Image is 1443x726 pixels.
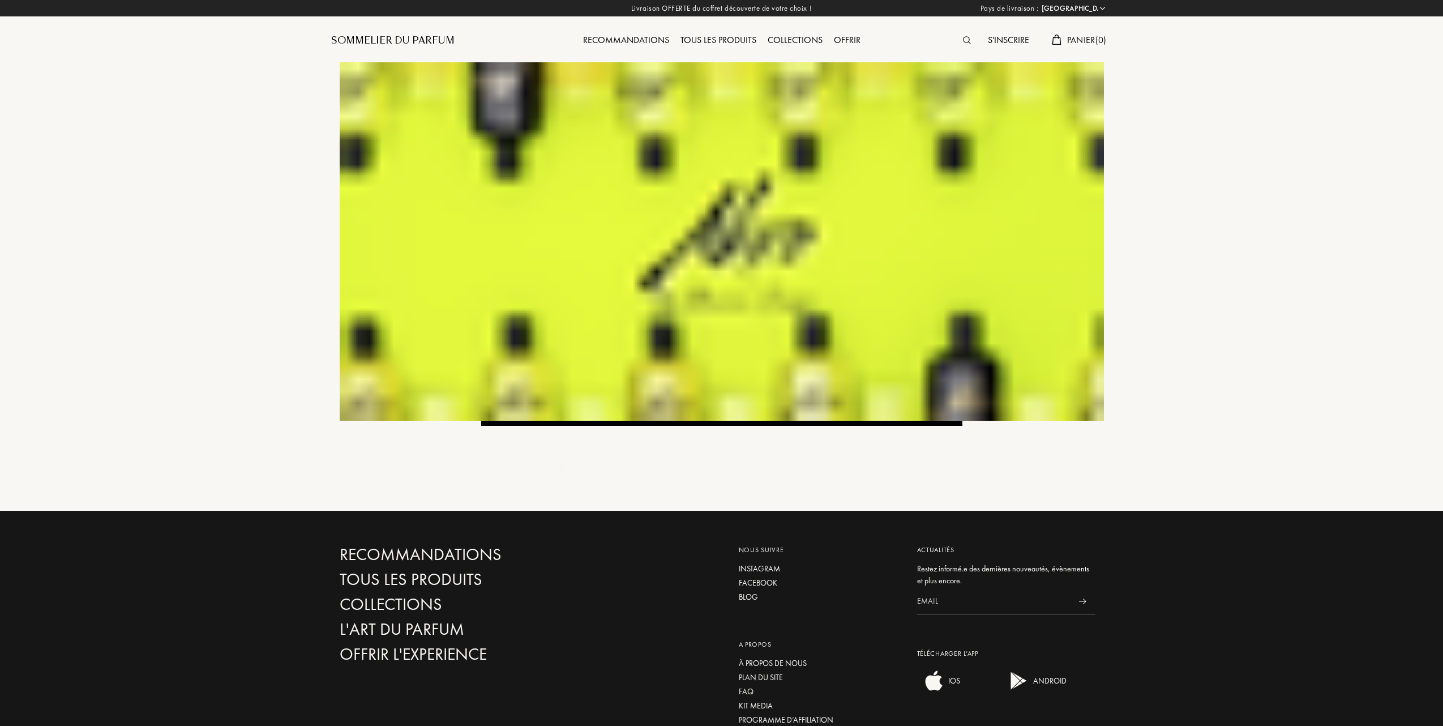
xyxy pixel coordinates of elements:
div: Recommandations [577,33,675,48]
div: Nous suivre [739,545,900,555]
img: android app [1008,669,1030,692]
a: Offrir l'experience [340,644,583,664]
a: Tous les produits [675,34,762,46]
a: Collections [762,34,828,46]
div: IOS [945,669,960,692]
a: ios appIOS [917,684,960,694]
div: S'inscrire [982,33,1035,48]
div: Tous les produits [675,33,762,48]
a: S'inscrire [982,34,1035,46]
a: Kit media [739,700,900,712]
img: search_icn.svg [963,36,971,44]
a: Facebook [739,577,900,589]
div: Actualités [917,545,1095,555]
input: Email [917,589,1070,614]
img: cart.svg [1052,35,1061,45]
a: FAQ [739,686,900,698]
a: À propos de nous [739,657,900,669]
a: Collections [340,595,583,614]
a: Sommelier du Parfum [331,34,455,48]
img: news_send.svg [1079,599,1086,604]
div: Collections [762,33,828,48]
span: Panier ( 0 ) [1067,34,1107,46]
img: arrow_w.png [1098,4,1107,12]
div: Offrir [828,33,866,48]
a: Recommandations [577,34,675,46]
a: Plan du site [739,672,900,684]
a: Recommandations [340,545,583,565]
div: Restez informé.e des dernières nouveautés, évènements et plus encore. [917,563,1095,587]
div: A propos [739,639,900,650]
div: Télécharger L’app [917,648,1095,659]
a: Offrir [828,34,866,46]
a: L'Art du Parfum [340,620,583,639]
img: ios app [923,669,945,692]
img: Akro Banner [340,62,1104,421]
a: Blog [739,591,900,603]
a: Tous les produits [340,570,583,590]
a: Instagram [739,563,900,575]
div: ANDROID [1030,669,1067,692]
span: Pays de livraison : [980,3,1039,14]
a: Programme d’affiliation [739,714,900,726]
a: android appANDROID [1002,684,1067,694]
